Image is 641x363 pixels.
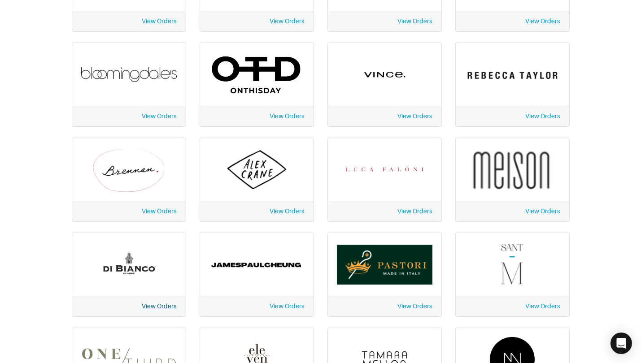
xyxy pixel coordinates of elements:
[526,302,560,310] a: View Orders
[337,242,432,287] img: zpiCvZQMvWEitzUaADaudX1V.png
[142,17,177,25] a: View Orders
[270,17,305,25] a: View Orders
[142,112,177,120] a: View Orders
[270,302,305,310] a: View Orders
[526,112,560,120] a: View Orders
[270,112,305,120] a: View Orders
[526,207,560,215] a: View Orders
[398,112,432,120] a: View Orders
[337,147,432,192] img: ZM8orxK6yBQhfsfFzGBST1Bc.png
[465,242,560,287] img: gLsef7gKgbfsPWqFgeCsKZNy.png
[398,302,432,310] a: View Orders
[465,147,560,192] img: 3mVVJbdaMzPqRyPWk6H3LZ1v.png
[610,333,632,354] div: Open Intercom Messenger
[465,52,560,97] img: X25CpsgpxrnUFw9FchTtuRXC.jpeg
[209,242,305,287] img: rpHNUzgfe5Ys7iKSXdGpZMo4.png
[142,207,177,215] a: View Orders
[209,52,305,97] img: C4RQR7vKxBywUkCSxoazxw6d.png
[142,302,177,310] a: View Orders
[81,242,177,287] img: QwE43BQePQ8J83E7WHT5VRXP.png
[398,17,432,25] a: View Orders
[337,52,432,97] img: cyAkLTq7csKWtL9WARqkkVaF.png
[526,17,560,25] a: View Orders
[209,147,305,192] img: rzE7Tp2a6hmozv4CXnt8si5W.png
[270,207,305,215] a: View Orders
[398,207,432,215] a: View Orders
[81,147,177,192] img: 7qtbWPiYjPNwoCvzJUMLcAgZ.png
[81,52,177,97] img: AKuCHfVSXH25YxTm8BHiKxNW.jpg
